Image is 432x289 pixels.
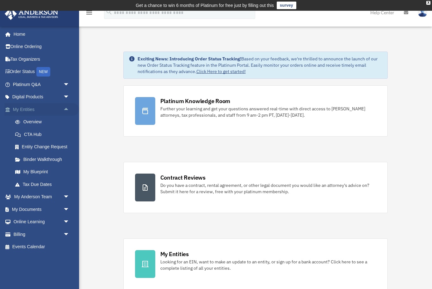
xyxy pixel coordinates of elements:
strong: Exciting News: Introducing Order Status Tracking! [138,56,241,62]
div: Further your learning and get your questions answered real-time with direct access to [PERSON_NAM... [160,106,376,118]
a: My Documentsarrow_drop_down [4,203,79,216]
a: Tax Due Dates [9,178,79,191]
a: Overview [9,116,79,128]
span: arrow_drop_down [63,216,76,229]
a: Order StatusNEW [4,65,79,78]
div: My Entities [160,250,189,258]
a: Contract Reviews Do you have a contract, rental agreement, or other legal document you would like... [123,162,388,213]
a: My Entitiesarrow_drop_up [4,103,79,116]
a: Tax Organizers [4,53,79,65]
img: User Pic [418,8,427,17]
a: Home [4,28,76,40]
a: Entity Change Request [9,141,79,153]
div: close [426,1,430,5]
a: Click Here to get started! [196,69,246,74]
span: arrow_drop_down [63,228,76,241]
img: Anderson Advisors Platinum Portal [3,8,60,20]
span: arrow_drop_down [63,191,76,204]
div: Looking for an EIN, want to make an update to an entity, or sign up for a bank account? Click her... [160,259,376,271]
a: Billingarrow_drop_down [4,228,79,241]
a: Platinum Knowledge Room Further your learning and get your questions answered real-time with dire... [123,85,388,137]
div: Do you have a contract, rental agreement, or other legal document you would like an attorney's ad... [160,182,376,195]
a: My Blueprint [9,166,79,178]
a: My Anderson Teamarrow_drop_down [4,191,79,203]
span: arrow_drop_down [63,203,76,216]
div: Based on your feedback, we're thrilled to announce the launch of our new Order Status Tracking fe... [138,56,383,75]
span: arrow_drop_down [63,91,76,104]
div: Get a chance to win 6 months of Platinum for free just by filling out this [136,2,274,9]
i: menu [85,9,93,16]
a: menu [85,11,93,16]
a: CTA Hub [9,128,79,141]
div: Platinum Knowledge Room [160,97,231,105]
a: survey [277,2,296,9]
div: NEW [36,67,50,77]
div: Contract Reviews [160,174,206,181]
span: arrow_drop_down [63,78,76,91]
span: arrow_drop_up [63,103,76,116]
a: Digital Productsarrow_drop_down [4,91,79,103]
a: Events Calendar [4,241,79,253]
a: Binder Walkthrough [9,153,79,166]
a: Online Ordering [4,40,79,53]
a: Online Learningarrow_drop_down [4,216,79,228]
a: Platinum Q&Aarrow_drop_down [4,78,79,91]
i: search [106,9,113,15]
